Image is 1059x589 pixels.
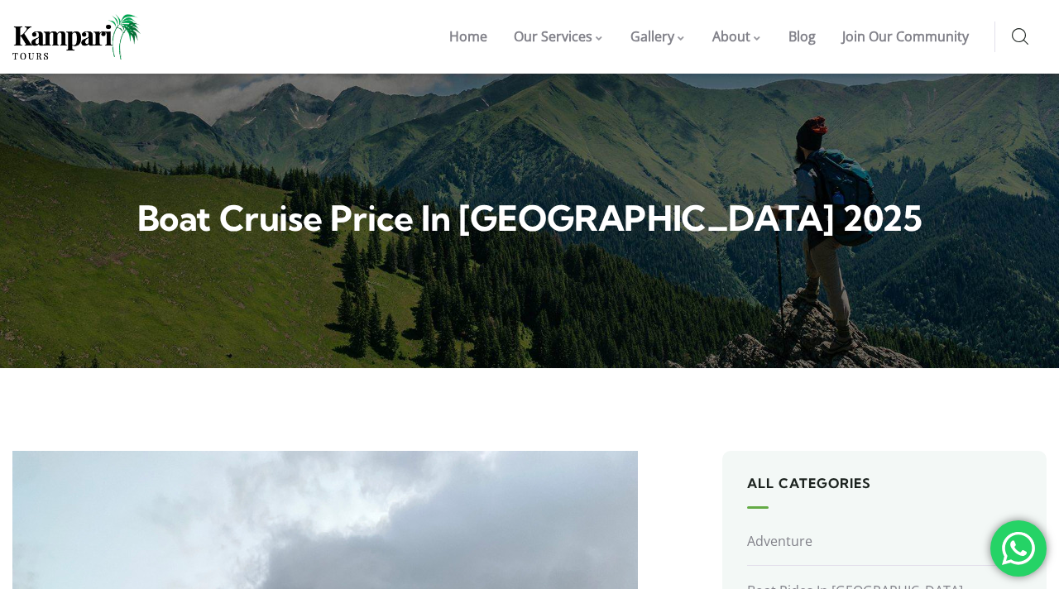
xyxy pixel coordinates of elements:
span: Home [449,27,487,45]
span: Join Our Community [842,27,969,45]
div: 'Chat [990,520,1047,577]
span: Blog [788,27,816,45]
h5: All Categories [747,476,1022,509]
span: Gallery [630,27,674,45]
a: Adventure [747,525,1022,567]
span: About [712,27,750,45]
h2: Boat cruise price in [GEOGRAPHIC_DATA] 2025 [43,198,1016,240]
span: Our Services [514,27,592,45]
img: Home [12,14,141,60]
